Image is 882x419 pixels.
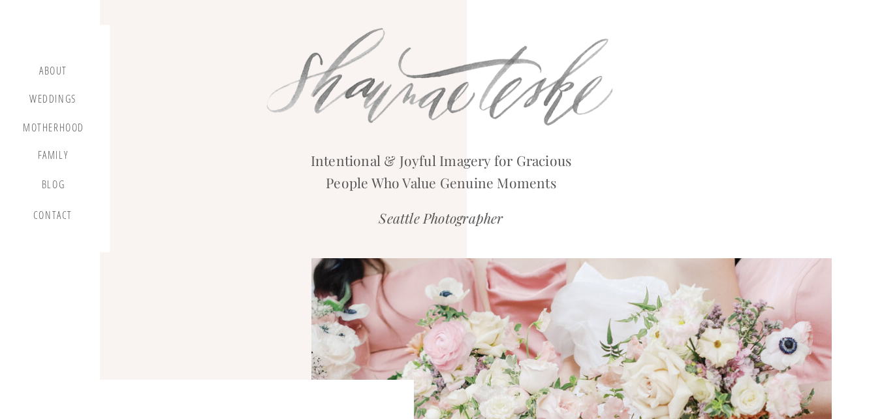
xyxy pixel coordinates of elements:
[34,178,72,197] a: blog
[296,150,586,188] h2: Intentional & Joyful Imagery for Gracious People Who Value Genuine Moments
[31,209,75,227] a: contact
[23,122,84,136] a: motherhood
[28,93,78,109] a: Weddings
[34,65,72,80] a: about
[379,209,503,227] i: Seattle Photographer
[28,149,78,166] a: Family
